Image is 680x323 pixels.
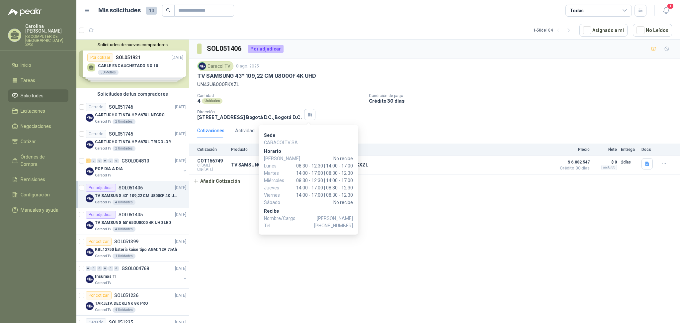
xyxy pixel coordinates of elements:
p: [DATE] [175,212,186,218]
a: 0 0 0 0 0 0 GSOL004768[DATE] Company LogoInsumos TICaracol TV [86,265,188,286]
div: 0 [91,159,96,163]
a: Cotizar [8,135,68,148]
div: 0 [108,159,113,163]
a: Licitaciones [8,105,68,117]
div: 2 Unidades [113,146,135,151]
div: Cotizaciones [197,127,224,134]
p: Caracol TV [95,200,111,205]
p: Dirección [197,110,301,114]
p: CARTUCHO TINTA HP 667XL TRICOLOR [95,139,171,145]
a: Por cotizarSOL051399[DATE] Company LogoKBL12750 batería kaise tipo AGM: 12V 75AhCaracol TV1 Unidades [76,235,189,262]
p: [DATE] [175,185,186,191]
span: Órdenes de Compra [21,153,62,168]
p: 4 [197,98,201,104]
button: Añadir Cotización [189,174,244,188]
img: Company Logo [199,62,206,70]
img: Company Logo [86,167,94,175]
p: $ 0 [594,158,617,166]
div: Todas [570,7,584,14]
a: Por adjudicarSOL051406[DATE] Company LogoTV SAMSUNG 43" 109,22 CM U8000F 4K UHDCaracol TV4 Unidades [76,181,189,208]
span: Negociaciones [21,123,51,130]
p: [DATE] [175,104,186,110]
img: Company Logo [86,194,94,202]
div: Por adjudicar [86,211,116,219]
span: [PERSON_NAME] [264,155,291,162]
p: [DATE] [175,266,186,272]
p: Crédito 30 días [369,98,678,104]
p: SOL051746 [109,105,133,109]
p: [DATE] [175,292,186,299]
p: TV SAMSUNG 65' 65DU8000 4K UHD LED [95,220,171,226]
div: Cerrado [86,130,106,138]
p: [DATE] [175,131,186,137]
span: Cotizar [21,138,36,145]
p: [STREET_ADDRESS] Bogotá D.C. , Bogotá D.C. [197,114,301,120]
div: 0 [86,266,91,271]
p: Condición de pago [369,93,678,98]
div: Caracol TV [197,61,233,71]
span: [PHONE_NUMBER] [314,222,353,229]
p: Caracol TV [95,280,111,286]
img: Company Logo [86,302,94,310]
div: Por cotizar [86,291,112,299]
span: Exp: [DATE] [197,167,227,171]
div: 0 [97,159,102,163]
span: Miércoles [264,177,291,184]
a: CerradoSOL051745[DATE] Company LogoCARTUCHO TINTA HP 667XL TRICOLORCaracol TV2 Unidades [76,127,189,154]
span: Viernes [264,191,291,199]
div: 0 [114,266,119,271]
div: Unidades [202,98,222,104]
p: Cantidad [197,93,364,98]
p: SOL051405 [119,212,143,217]
span: Configuración [21,191,50,198]
span: 08:30 - 12:30 | 14:00 - 17:00 [291,162,353,169]
span: [PERSON_NAME] [317,215,353,222]
img: Company Logo [86,141,94,149]
button: 1 [660,5,672,17]
p: GSOL004768 [122,266,149,271]
img: Company Logo [86,114,94,122]
p: Producto [231,147,552,152]
div: 0 [97,266,102,271]
div: 4 Unidades [113,200,135,205]
p: Horario [264,148,353,155]
p: Caracol TV [95,307,111,313]
p: TV SAMSUNG 43" 109,22 CM U8000F 4K UHD UN43U8000FKXZL [231,162,368,167]
a: Tareas [8,74,68,87]
span: Jueves [264,184,291,191]
button: Asignado a mi [579,24,628,37]
p: SOL051399 [114,239,138,244]
div: Por adjudicar [248,45,284,53]
span: Licitaciones [21,107,45,115]
p: Caracol TV [95,254,111,259]
p: Carolina [PERSON_NAME] [25,24,68,33]
p: Insumos TI [95,273,117,280]
p: Recibe [264,207,353,215]
p: Flete [594,147,617,152]
div: Actividad [235,127,255,134]
p: Entrega [621,147,637,152]
p: Nombre/Cargo [264,215,353,222]
a: 1 0 0 0 0 0 GSOL004810[DATE] Company LogoPOP DIA A DIACaracol TV [86,157,188,178]
p: KBL12750 batería kaise tipo AGM: 12V 75Ah [95,247,177,253]
a: Manuales y ayuda [8,204,68,216]
p: 2 días [621,158,637,166]
p: POP DIA A DIA [95,166,123,172]
h1: Mis solicitudes [98,6,141,15]
p: [DATE] [175,158,186,164]
span: Manuales y ayuda [21,206,58,214]
p: Docs [641,147,655,152]
p: Caracol TV [95,146,111,151]
p: UN43U8000FKXZL [197,81,672,88]
p: CARTUCHO TINTA HP 667XL NEGRO [95,112,165,118]
p: SOL051406 [119,185,143,190]
span: 10 [146,7,157,15]
div: 1 - 50 de 104 [533,25,574,36]
span: 14:00 - 17:00 | 08:30 - 12:30 [291,169,353,177]
div: Cerrado [86,103,106,111]
div: 1 Unidades [113,254,135,259]
p: TV SAMSUNG 43" 109,22 CM U8000F 4K UHD [95,193,178,199]
p: TARJETA DECKLINK 8K PRO [95,300,148,307]
img: Company Logo [86,221,94,229]
a: Negociaciones [8,120,68,133]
